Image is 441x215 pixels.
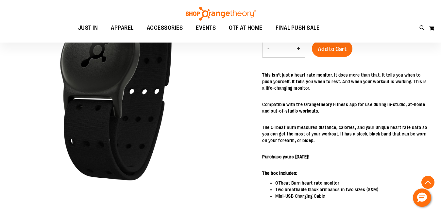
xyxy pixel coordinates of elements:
p: The OTbeat Burn measures distance, calories, and your unique heart rate data so you can get the m... [262,124,430,144]
b: The box includes: [262,170,297,176]
a: FINAL PUSH SALE [269,21,326,36]
p: This isn't just a heart rate monitor. It does more than that. It tells you when to push yourself.... [262,72,430,91]
button: Increase product quantity [292,41,305,57]
span: Add to Cart [318,45,347,53]
button: Back To Top [421,176,434,189]
span: APPAREL [111,21,134,35]
li: OTbeat Burn heart rate monitor [275,180,430,186]
a: EVENTS [189,21,222,36]
a: ACCESSORIES [140,21,190,36]
span: JUST IN [78,21,98,35]
input: Product quantity [274,41,292,57]
p: Compatible with the Orangetheory Fitness app for use during in-studio, at-home and out-of-studio ... [262,101,430,114]
a: OTF AT HOME [222,21,269,35]
span: ACCESSORIES [147,21,183,35]
li: Two breathable black armbands in two sizes (S&M) [275,186,430,193]
b: Purchase yours [DATE]! [262,154,309,159]
a: JUST IN [72,21,105,36]
img: Shop Orangetheory [185,7,257,21]
button: Add to Cart [312,41,352,57]
button: Decrease product quantity [263,41,274,57]
button: Hello, have a question? Let’s chat. [413,188,431,207]
li: Mini-USB Charging Cable [275,193,430,199]
span: OTF AT HOME [229,21,263,35]
span: FINAL PUSH SALE [276,21,320,35]
a: APPAREL [104,21,140,36]
span: EVENTS [196,21,216,35]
